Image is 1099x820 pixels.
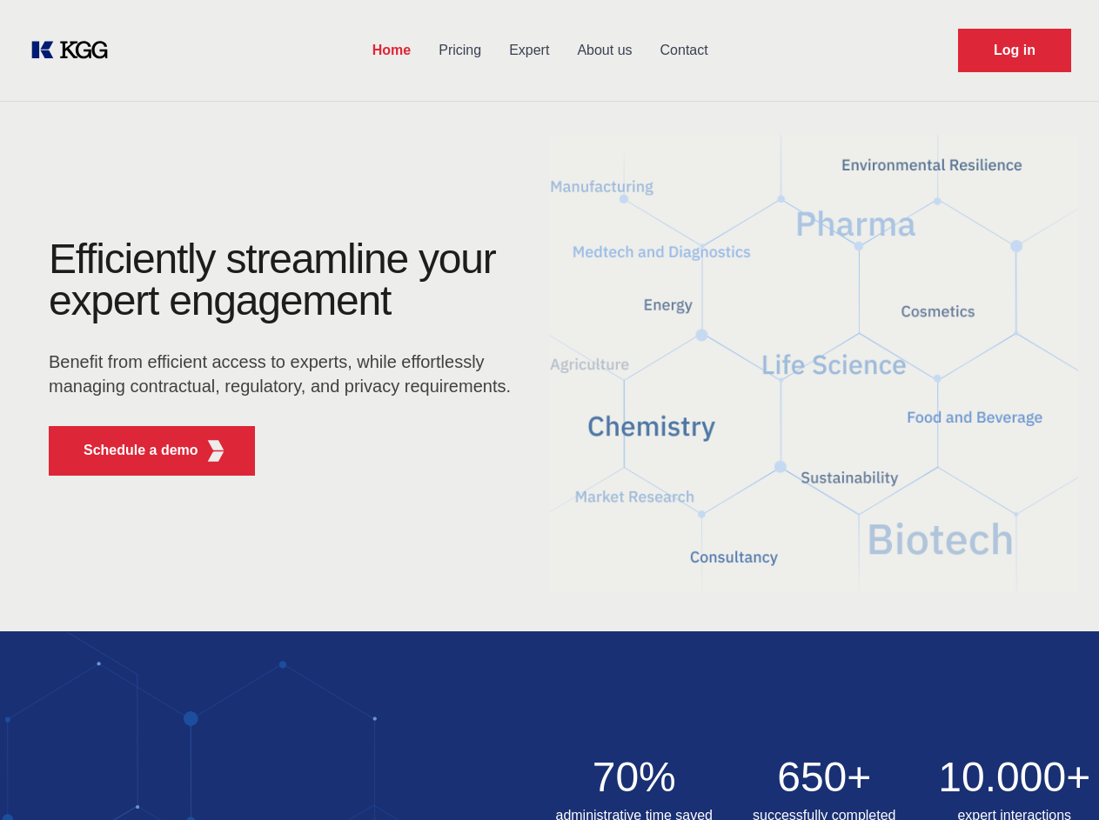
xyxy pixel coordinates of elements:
h2: 70% [550,757,720,798]
a: Expert [495,28,563,73]
p: Schedule a demo [84,440,198,461]
a: Pricing [425,28,495,73]
img: KGG Fifth Element RED [205,440,227,462]
a: Home [359,28,425,73]
a: KOL Knowledge Platform: Talk to Key External Experts (KEE) [28,37,122,64]
a: Contact [647,28,722,73]
img: KGG Fifth Element RED [550,113,1079,614]
button: Schedule a demoKGG Fifth Element RED [49,426,255,476]
p: Benefit from efficient access to experts, while effortlessly managing contractual, regulatory, an... [49,350,522,398]
h2: 650+ [740,757,909,798]
a: About us [563,28,646,73]
a: Request Demo [958,29,1071,72]
h1: Efficiently streamline your expert engagement [49,238,522,322]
